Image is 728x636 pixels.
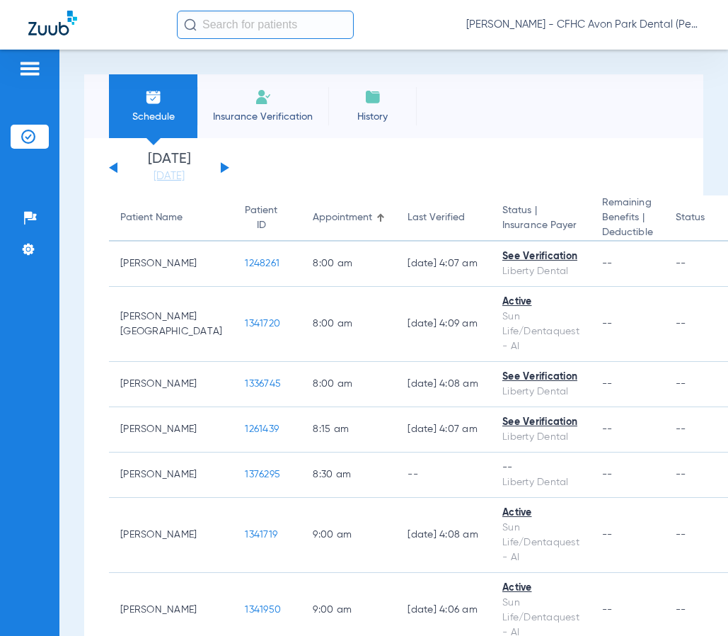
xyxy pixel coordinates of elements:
[245,203,290,233] div: Patient ID
[657,568,728,636] iframe: Chat Widget
[466,18,700,32] span: [PERSON_NAME] - CFHC Avon Park Dental (Peds)
[502,310,579,354] div: Sun Life/Dentaquest - AI
[184,18,197,31] img: Search Icon
[109,242,233,287] td: [PERSON_NAME]
[396,407,491,453] td: [DATE] 4:07 AM
[602,605,613,615] span: --
[245,605,281,615] span: 1341950
[109,407,233,453] td: [PERSON_NAME]
[602,319,613,329] span: --
[301,287,396,362] td: 8:00 AM
[396,242,491,287] td: [DATE] 4:07 AM
[245,203,277,233] div: Patient ID
[502,249,579,264] div: See Verification
[602,424,613,434] span: --
[120,210,222,225] div: Patient Name
[245,259,279,268] span: 1248261
[502,415,579,430] div: See Verification
[301,453,396,498] td: 8:30 AM
[602,259,613,268] span: --
[591,195,664,242] th: Remaining Benefits |
[502,430,579,445] div: Liberty Dental
[301,407,396,453] td: 8:15 AM
[109,362,233,407] td: [PERSON_NAME]
[602,225,653,240] span: Deductible
[301,362,396,407] td: 8:00 AM
[109,498,233,573] td: [PERSON_NAME]
[502,370,579,385] div: See Verification
[602,379,613,389] span: --
[145,89,162,106] img: Schedule
[408,210,465,225] div: Last Verified
[396,362,491,407] td: [DATE] 4:08 AM
[364,89,381,106] img: History
[602,470,613,479] span: --
[127,152,212,183] li: [DATE]
[18,60,41,77] img: hamburger-icon
[177,11,354,39] input: Search for patients
[245,424,279,434] span: 1261439
[502,385,579,399] div: Liberty Dental
[396,453,491,498] td: --
[339,110,406,124] span: History
[502,460,579,475] div: --
[502,475,579,490] div: Liberty Dental
[502,506,579,521] div: Active
[245,319,280,329] span: 1341720
[245,379,281,389] span: 1336745
[602,530,613,540] span: --
[120,110,187,124] span: Schedule
[491,195,591,242] th: Status |
[208,110,318,124] span: Insurance Verification
[408,210,480,225] div: Last Verified
[502,521,579,565] div: Sun Life/Dentaquest - AI
[502,295,579,310] div: Active
[502,264,579,279] div: Liberty Dental
[255,89,272,106] img: Manual Insurance Verification
[502,218,579,233] span: Insurance Payer
[109,287,233,362] td: [PERSON_NAME][GEOGRAPHIC_DATA]
[127,169,212,183] a: [DATE]
[245,530,277,540] span: 1341719
[396,498,491,573] td: [DATE] 4:08 AM
[502,581,579,596] div: Active
[245,470,280,479] span: 1376295
[120,210,183,225] div: Patient Name
[301,498,396,573] td: 9:00 AM
[313,210,385,225] div: Appointment
[396,287,491,362] td: [DATE] 4:09 AM
[109,453,233,498] td: [PERSON_NAME]
[313,210,372,225] div: Appointment
[301,242,396,287] td: 8:00 AM
[28,11,77,35] img: Zuub Logo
